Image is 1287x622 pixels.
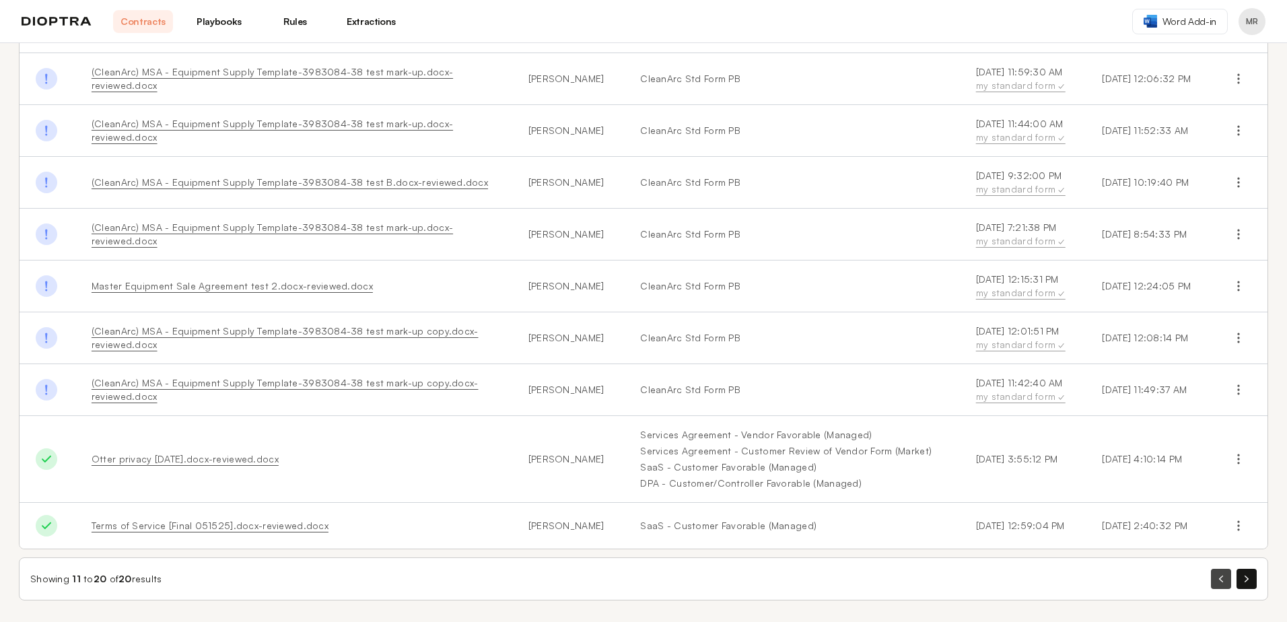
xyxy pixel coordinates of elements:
button: Previous [1211,569,1231,589]
img: Done [36,448,57,470]
a: CleanArc Std Form PB [640,383,943,396]
a: Extractions [341,10,401,33]
span: 11 [72,573,81,584]
div: my standard form ✓ [976,390,1070,403]
td: [DATE] 4:10:14 PM [1086,416,1212,503]
span: 20 [94,573,107,584]
a: Playbooks [189,10,249,33]
td: [PERSON_NAME] [512,312,625,364]
img: Done [36,515,57,537]
td: [DATE] 12:01:51 PM [960,312,1086,364]
img: Done [36,379,57,401]
a: (CleanArc) MSA - Equipment Supply Template-3983084-38 test mark-up copy.docx-reviewed.docx [92,325,479,350]
td: [DATE] 8:54:33 PM [1086,209,1212,261]
a: Terms of Service [Final 051525].docx-reviewed.docx [92,520,328,531]
td: [DATE] 12:24:05 PM [1086,261,1212,312]
div: my standard form ✓ [976,338,1070,351]
td: [DATE] 10:19:40 PM [1086,157,1212,209]
img: Done [36,68,57,90]
a: Services Agreement - Vendor Favorable (Managed) [640,428,943,442]
a: CleanArc Std Form PB [640,228,943,241]
td: [PERSON_NAME] [512,416,625,503]
td: [DATE] 11:44:00 AM [960,105,1086,157]
td: [PERSON_NAME] [512,503,625,549]
a: Master Equipment Sale Agreement test 2.docx-reviewed.docx [92,280,373,291]
img: Done [36,223,57,245]
td: [PERSON_NAME] [512,261,625,312]
a: Word Add-in [1132,9,1228,34]
div: Showing to of results [30,572,162,586]
td: [DATE] 11:59:30 AM [960,53,1086,105]
a: (CleanArc) MSA - Equipment Supply Template-3983084-38 test mark-up copy.docx-reviewed.docx [92,377,479,402]
img: Done [36,327,57,349]
td: [DATE] 12:59:04 PM [960,503,1086,549]
a: Services Agreement - Customer Review of Vendor Form (Market) [640,444,943,458]
img: Done [36,120,57,141]
a: (CleanArc) MSA - Equipment Supply Template-3983084-38 test B.docx-reviewed.docx [92,176,488,188]
td: [PERSON_NAME] [512,209,625,261]
a: CleanArc Std Form PB [640,176,943,189]
img: Done [36,275,57,297]
div: my standard form ✓ [976,182,1070,196]
a: SaaS - Customer Favorable (Managed) [640,460,943,474]
a: (CleanArc) MSA - Equipment Supply Template-3983084-38 test mark-up.docx-reviewed.docx [92,221,453,246]
a: CleanArc Std Form PB [640,124,943,137]
td: [DATE] 7:21:38 PM [960,209,1086,261]
img: Done [36,172,57,193]
td: [DATE] 11:42:40 AM [960,364,1086,416]
td: [DATE] 12:06:32 PM [1086,53,1212,105]
td: [DATE] 2:40:32 PM [1086,503,1212,549]
span: Word Add-in [1162,15,1216,28]
a: (CleanArc) MSA - Equipment Supply Template-3983084-38 test mark-up.docx-reviewed.docx [92,118,453,143]
td: [PERSON_NAME] [512,157,625,209]
div: my standard form ✓ [976,286,1070,300]
td: [PERSON_NAME] [512,364,625,416]
button: Profile menu [1239,8,1265,35]
img: logo [22,17,92,26]
td: [DATE] 12:08:14 PM [1086,312,1212,364]
div: my standard form ✓ [976,234,1070,248]
td: [DATE] 12:15:31 PM [960,261,1086,312]
td: [DATE] 9:32:00 PM [960,157,1086,209]
a: SaaS - Customer Favorable (Managed) [640,519,943,532]
a: Rules [265,10,325,33]
div: my standard form ✓ [976,131,1070,144]
td: [DATE] 11:49:37 AM [1086,364,1212,416]
td: [PERSON_NAME] [512,53,625,105]
div: my standard form ✓ [976,79,1070,92]
a: DPA - Customer/Controller Favorable (Managed) [640,477,943,490]
a: (CleanArc) MSA - Equipment Supply Template-3983084-38 test mark-up.docx-reviewed.docx [92,66,453,91]
td: [PERSON_NAME] [512,105,625,157]
span: 20 [118,573,132,584]
button: Next [1237,569,1257,589]
a: CleanArc Std Form PB [640,279,943,293]
a: Contracts [113,10,173,33]
img: word [1144,15,1157,28]
td: [DATE] 11:52:33 AM [1086,105,1212,157]
a: CleanArc Std Form PB [640,331,943,345]
a: CleanArc Std Form PB [640,72,943,85]
a: Otter privacy [DATE].docx-reviewed.docx [92,453,279,464]
td: [DATE] 3:55:12 PM [960,416,1086,503]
